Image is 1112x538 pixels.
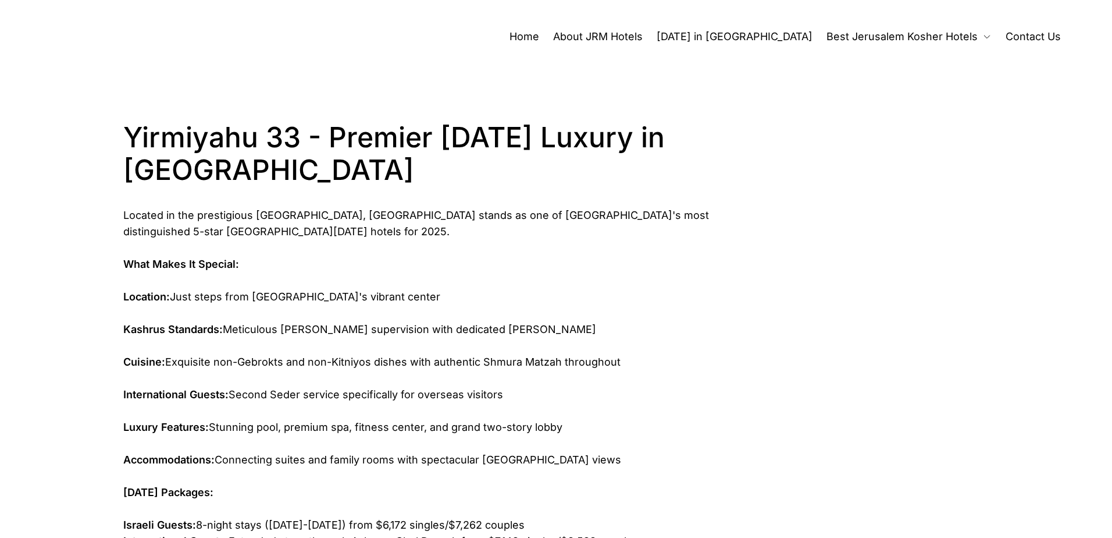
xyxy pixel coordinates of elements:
[123,258,239,270] strong: What Makes It Special:
[123,486,213,498] strong: [DATE] Packages:
[123,388,229,401] strong: International Guests:
[657,25,812,48] a: [DATE] in [GEOGRAPHIC_DATA]
[553,25,643,48] a: About JRM Hotels
[123,519,196,531] strong: Israeli Guests:
[123,323,223,335] strong: Kashrus Standards:
[123,454,215,466] strong: Accommodations:
[1006,25,1061,48] a: Contact Us
[123,121,719,191] h2: Yirmiyahu 33 - Premier [DATE] Luxury in [GEOGRAPHIC_DATA]
[123,291,170,303] strong: Location:
[28,14,134,61] img: JRM Hotels
[509,25,539,48] a: Home
[123,207,719,240] p: Located in the prestigious [GEOGRAPHIC_DATA], [GEOGRAPHIC_DATA] stands as one of [GEOGRAPHIC_DATA...
[123,356,165,368] strong: Cuisine:
[123,289,719,501] p: Just steps from [GEOGRAPHIC_DATA]'s vibrant center Meticulous [PERSON_NAME] supervision with dedi...
[826,29,978,45] span: Best Jerusalem Kosher Hotels
[123,421,209,433] strong: Luxury Features:
[826,25,992,48] button: Best Jerusalem Kosher Hotels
